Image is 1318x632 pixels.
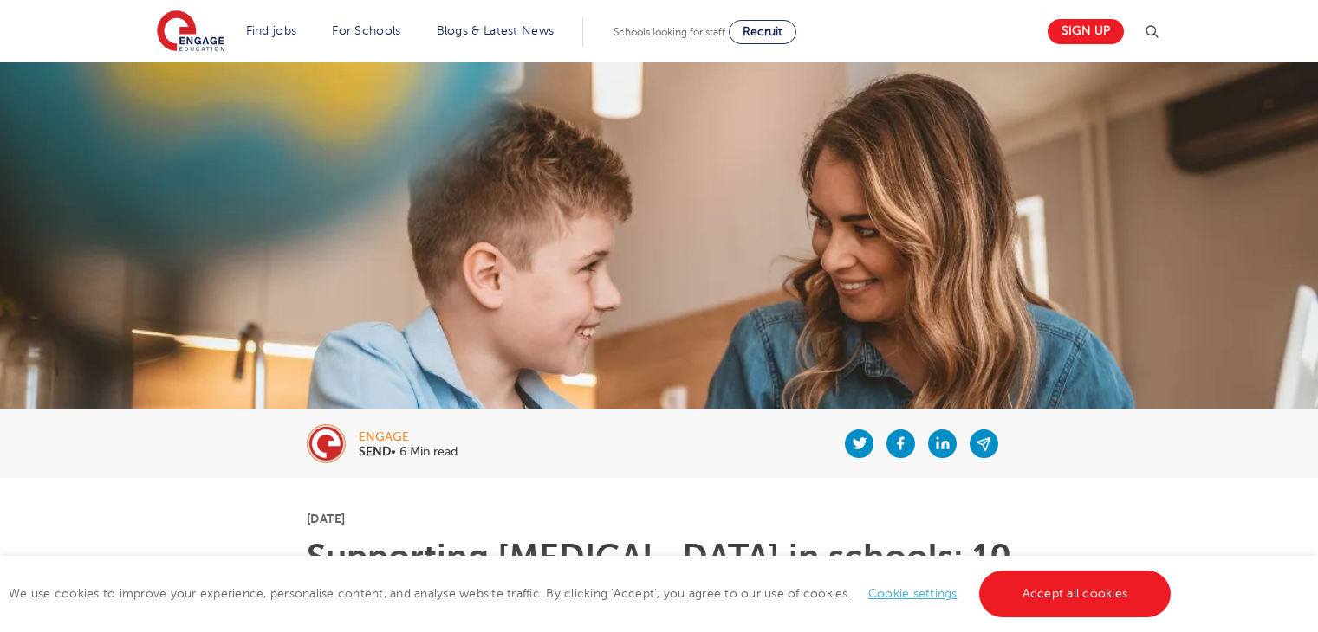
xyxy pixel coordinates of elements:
[614,26,725,38] span: Schools looking for staff
[1048,19,1124,44] a: Sign up
[359,446,458,458] p: • 6 Min read
[729,20,796,44] a: Recruit
[246,24,297,37] a: Find jobs
[979,571,1172,617] a: Accept all cookies
[307,513,1011,525] p: [DATE]
[332,24,400,37] a: For Schools
[307,540,1011,609] h1: Supporting [MEDICAL_DATA] in schools: 10 teaching strategies
[157,10,224,54] img: Engage Education
[359,445,391,458] b: SEND
[9,587,1175,600] span: We use cookies to improve your experience, personalise content, and analyse website traffic. By c...
[868,587,958,600] a: Cookie settings
[437,24,555,37] a: Blogs & Latest News
[743,25,782,38] span: Recruit
[359,431,458,443] div: engage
